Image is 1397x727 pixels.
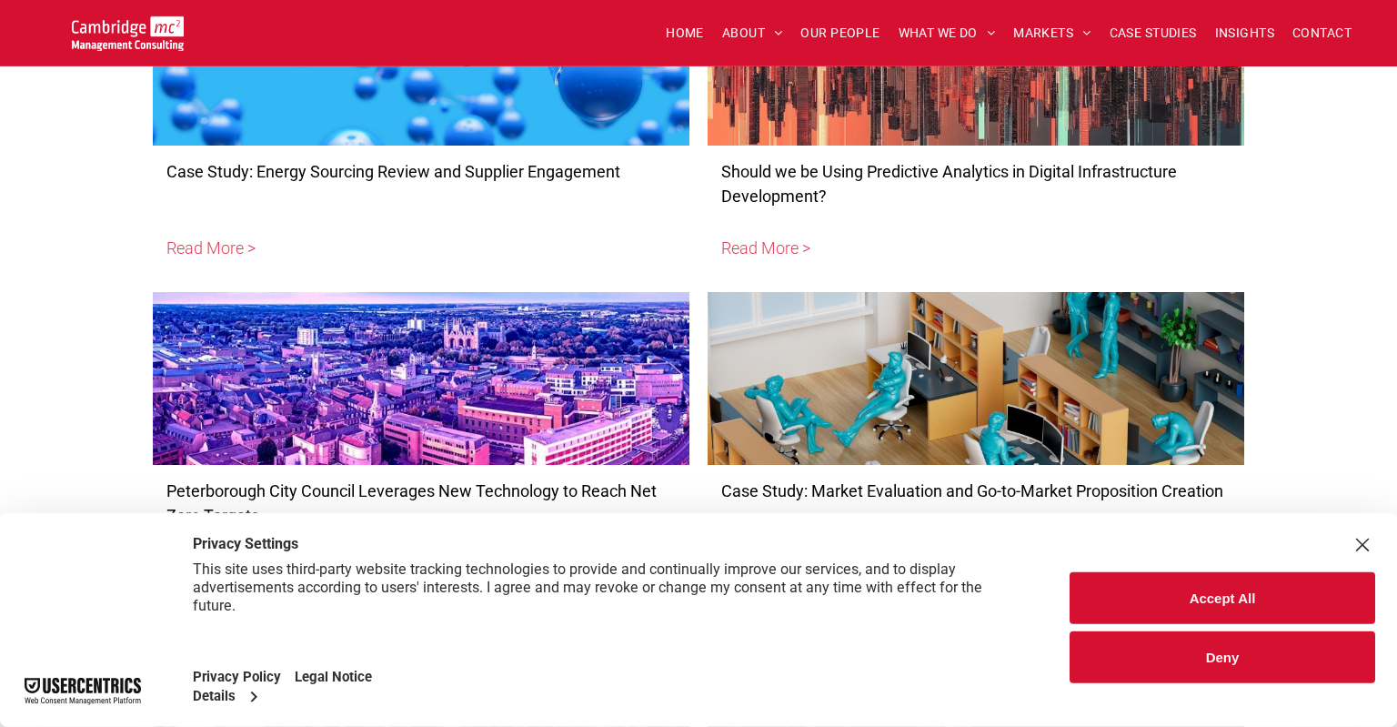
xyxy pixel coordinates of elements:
[72,16,184,51] img: Go to Homepage
[657,19,713,47] a: HOME
[889,19,1005,47] a: WHAT WE DO
[1101,19,1206,47] a: CASE STUDIES
[721,236,1231,260] a: Read More >
[1283,19,1361,47] a: CONTACT
[166,159,676,184] a: Case Study: Energy Sourcing Review and Supplier Engagement
[153,292,689,465] a: Neon overlay of aerial shot of Peterborough
[721,479,1231,503] a: Case Study: Market Evaluation and Go-to-Market Proposition Creation
[166,479,676,528] a: Peterborough City Council Leverages New Technology to Reach Net Zero Targets
[1004,19,1100,47] a: MARKETS
[72,19,184,38] a: Your Business Transformed | Cambridge Management Consulting
[791,19,889,47] a: OUR PEOPLE
[721,159,1231,208] a: Should we be Using Predictive Analytics in Digital Infrastructure Development?
[708,292,1244,465] a: A modern office with five blue, mannequin-like figures at desks and bookshelves. Some are using c...
[713,19,792,47] a: ABOUT
[1206,19,1283,47] a: INSIGHTS
[166,236,676,260] a: Read More >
